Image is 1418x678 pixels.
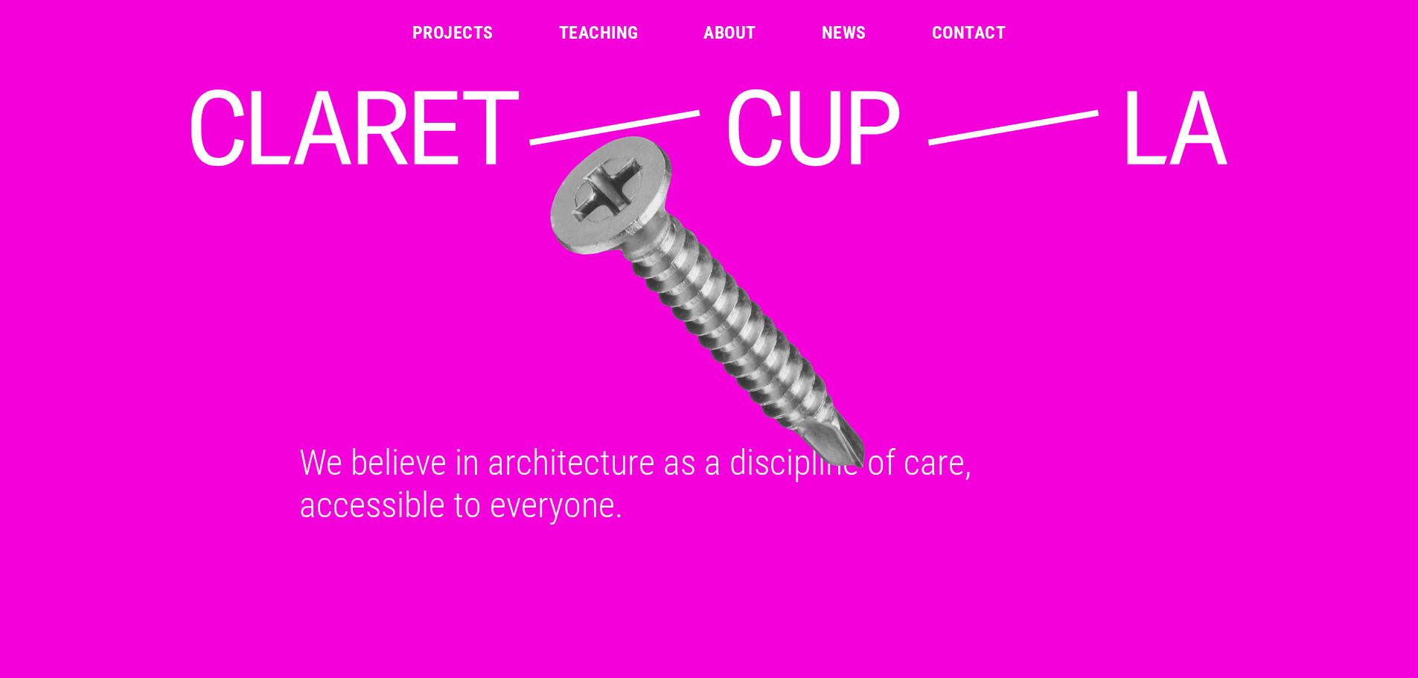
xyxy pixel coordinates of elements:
[281,441,1137,526] div: We believe in architecture as a discipline of care, accessible to everyone.
[184,133,1232,473] img: Metal Screw
[703,24,756,42] a: About
[932,24,1006,42] a: Contact
[412,24,494,42] a: Projects
[559,24,639,42] a: Teaching
[822,24,866,42] a: News
[412,24,1006,42] nav: Main Menu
